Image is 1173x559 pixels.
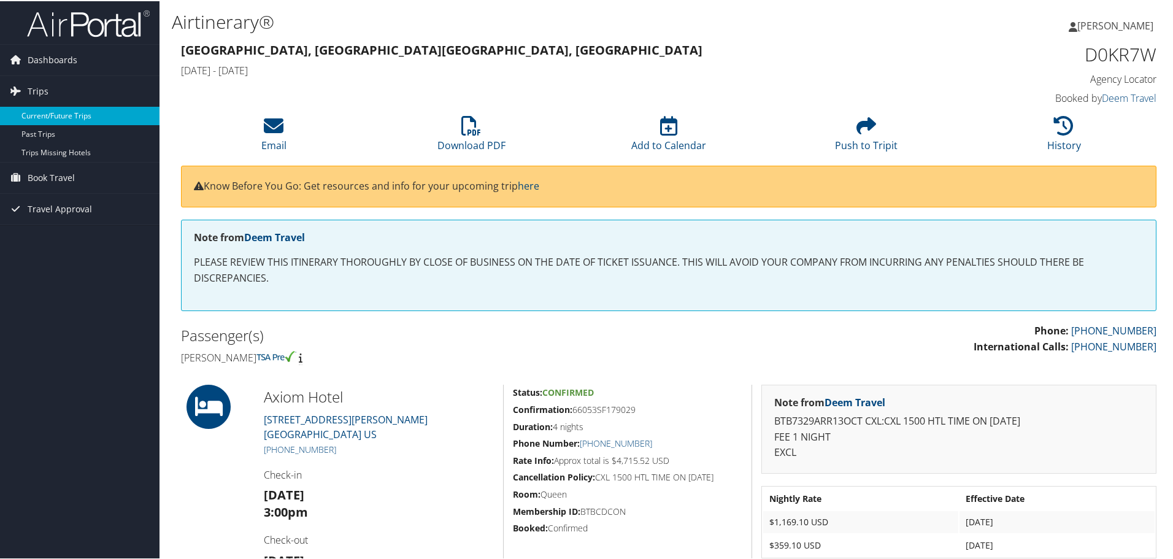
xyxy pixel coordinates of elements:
a: [PHONE_NUMBER] [264,442,336,454]
strong: Room: [513,487,540,499]
td: $359.10 USD [763,533,958,555]
h1: D0KR7W [926,40,1156,66]
strong: Confirmation: [513,403,572,414]
h5: Confirmed [513,521,742,533]
p: PLEASE REVIEW THIS ITINERARY THOROUGHLY BY CLOSE OF BUSINESS ON THE DATE OF TICKET ISSUANCE. THIS... [194,253,1144,285]
strong: Note from [774,395,885,408]
h5: 4 nights [513,420,742,432]
a: Download PDF [437,121,506,151]
a: [STREET_ADDRESS][PERSON_NAME][GEOGRAPHIC_DATA] US [264,412,428,440]
img: airportal-logo.png [27,8,150,37]
a: History [1047,121,1081,151]
strong: International Calls: [974,339,1069,352]
h4: Agency Locator [926,71,1156,85]
strong: [DATE] [264,485,304,502]
span: Dashboards [28,44,77,74]
p: BTB7329ARR13OCT CXL:CXL 1500 HTL TIME ON [DATE] FEE 1 NIGHT EXCL [774,412,1144,460]
h4: Check-in [264,467,494,480]
strong: Duration: [513,420,553,431]
h5: CXL 1500 HTL TIME ON [DATE] [513,470,742,482]
a: Deem Travel [244,229,305,243]
h2: Axiom Hotel [264,385,494,406]
a: [PERSON_NAME] [1069,6,1166,43]
p: Know Before You Go: Get resources and info for your upcoming trip [194,177,1144,193]
strong: Note from [194,229,305,243]
span: Trips [28,75,48,106]
span: Book Travel [28,161,75,192]
a: [PHONE_NUMBER] [1071,339,1156,352]
h2: Passenger(s) [181,324,660,345]
strong: Phone Number: [513,436,580,448]
a: [PHONE_NUMBER] [1071,323,1156,336]
h4: Booked by [926,90,1156,104]
strong: [GEOGRAPHIC_DATA], [GEOGRAPHIC_DATA] [GEOGRAPHIC_DATA], [GEOGRAPHIC_DATA] [181,40,702,57]
a: Push to Tripit [835,121,898,151]
span: Confirmed [542,385,594,397]
a: Deem Travel [1102,90,1156,104]
h5: Approx total is $4,715.52 USD [513,453,742,466]
h5: 66053SF179029 [513,403,742,415]
strong: Membership ID: [513,504,580,516]
strong: Cancellation Policy: [513,470,595,482]
h5: Queen [513,487,742,499]
h5: BTBCDCON [513,504,742,517]
span: Travel Approval [28,193,92,223]
h4: Check-out [264,532,494,546]
td: $1,169.10 USD [763,510,958,532]
td: [DATE] [960,510,1155,532]
th: Nightly Rate [763,487,958,509]
td: [DATE] [960,533,1155,555]
img: tsa-precheck.png [256,350,296,361]
th: Effective Date [960,487,1155,509]
strong: Phone: [1034,323,1069,336]
strong: Rate Info: [513,453,554,465]
h4: [DATE] - [DATE] [181,63,908,76]
span: [PERSON_NAME] [1077,18,1153,31]
a: here [518,178,539,191]
h1: Airtinerary® [172,8,834,34]
a: Email [261,121,287,151]
strong: Booked: [513,521,548,533]
a: Add to Calendar [631,121,706,151]
a: Deem Travel [825,395,885,408]
a: [PHONE_NUMBER] [580,436,652,448]
strong: 3:00pm [264,503,308,519]
strong: Status: [513,385,542,397]
h4: [PERSON_NAME] [181,350,660,363]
